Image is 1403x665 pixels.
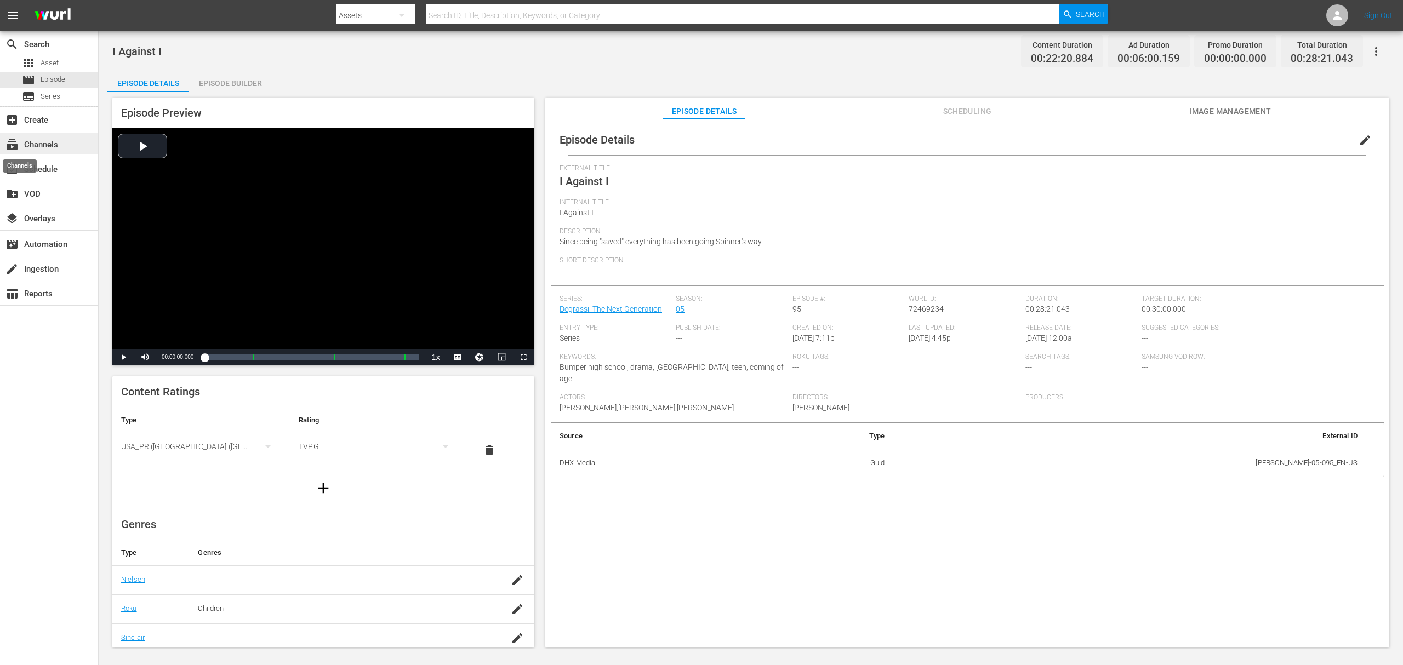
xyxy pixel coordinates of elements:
span: Search [5,38,19,51]
button: delete [476,437,503,463]
span: Automation [5,238,19,251]
span: I Against I [112,45,162,58]
th: DHX Media [551,449,762,477]
span: 00:06:00.159 [1117,53,1180,65]
span: Samsung VOD Row: [1142,353,1252,362]
div: USA_PR ([GEOGRAPHIC_DATA] ([GEOGRAPHIC_DATA])) [121,431,281,462]
th: External ID [893,423,1366,449]
a: Sign Out [1364,11,1393,20]
button: Mute [134,349,156,365]
a: Nielsen [121,575,145,583]
button: Play [112,349,134,365]
a: Degrassi: The Next Generation [560,305,662,313]
span: Actors [560,393,787,402]
span: Content Ratings [121,385,200,398]
th: Source [551,423,762,449]
span: add_box [5,113,19,127]
button: Episode Details [107,70,189,92]
span: [DATE] 4:45p [909,334,951,342]
div: Total Duration [1291,37,1353,53]
div: TVPG [299,431,459,462]
span: 95 [792,305,801,313]
span: Series: [560,295,670,303]
span: Release Date: [1025,324,1136,332]
span: Short Description [560,256,1370,265]
span: Episode Details [663,105,745,118]
span: [DATE] 7:11p [792,334,835,342]
span: Roku Tags: [792,353,1020,362]
span: --- [792,363,799,371]
span: VOD [5,187,19,200]
th: Type [762,423,893,449]
table: simple table [112,407,534,467]
div: Ad Duration [1117,37,1180,53]
div: Promo Duration [1204,37,1267,53]
div: Episode Details [107,70,189,96]
a: Roku [121,604,137,612]
th: Genres [189,540,488,566]
span: External Title [560,164,1370,173]
span: Asset [41,58,59,68]
button: Search [1059,4,1108,24]
span: menu [7,9,20,22]
span: 00:22:20.884 [1031,53,1093,65]
button: edit [1352,127,1378,153]
img: ans4CAIJ8jUAAAAAAAAAAAAAAAAAAAAAAAAgQb4GAAAAAAAAAAAAAAAAAAAAAAAAJMjXAAAAAAAAAAAAAAAAAAAAAAAAgAT5G... [26,3,79,28]
div: Episode Builder [189,70,271,96]
td: Guid [762,449,893,477]
th: Type [112,407,290,433]
span: Asset [22,56,35,70]
span: Duration: [1025,295,1136,303]
span: 00:00:00.000 [1204,53,1267,65]
span: Publish Date: [676,324,786,332]
span: --- [1025,363,1032,371]
span: 00:00:00.000 [162,354,193,360]
span: Suggested Categories: [1142,324,1369,332]
span: delete [483,444,496,457]
span: Schedule [5,163,19,176]
td: [PERSON_NAME]-05-095_EN-US [893,449,1366,477]
span: Entry Type: [560,324,670,332]
span: [PERSON_NAME],[PERSON_NAME],[PERSON_NAME] [560,403,734,412]
span: Created On: [792,324,903,332]
span: Episode #: [792,295,903,303]
span: 72469234 [909,305,944,313]
span: subscriptions [5,138,19,151]
span: Directors [792,393,1020,402]
span: Episode [22,73,35,87]
span: Reports [5,287,19,300]
div: Video Player [112,128,534,365]
span: 00:30:00.000 [1142,305,1186,313]
button: Fullscreen [512,349,534,365]
span: [DATE] 12:00a [1025,334,1072,342]
span: Internal Title [560,198,1370,207]
span: Overlays [5,212,19,225]
span: I Against I [560,208,594,217]
span: Search [1076,4,1105,24]
span: 00:28:21.043 [1025,305,1070,313]
button: Jump To Time [469,349,491,365]
span: Series [560,334,580,342]
a: Sinclair [121,633,145,641]
span: --- [560,266,566,275]
span: --- [676,334,682,342]
div: Progress Bar [204,354,419,360]
span: Description [560,227,1370,236]
span: Ingestion [5,262,19,276]
button: Episode Builder [189,70,271,92]
button: Captions [447,349,469,365]
span: Genres [121,518,156,531]
span: Wurl ID: [909,295,1019,303]
span: --- [1025,403,1032,412]
span: Target Duration: [1142,295,1369,303]
span: Season: [676,295,786,303]
span: --- [1142,334,1148,342]
span: 00:28:21.043 [1291,53,1353,65]
span: Episode [41,74,65,85]
span: [PERSON_NAME] [792,403,849,412]
th: Rating [290,407,467,433]
th: Type [112,540,189,566]
span: Series [41,91,60,102]
span: Search Tags: [1025,353,1136,362]
span: Since being "saved" everything has been going Spinner's way. [560,237,763,246]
